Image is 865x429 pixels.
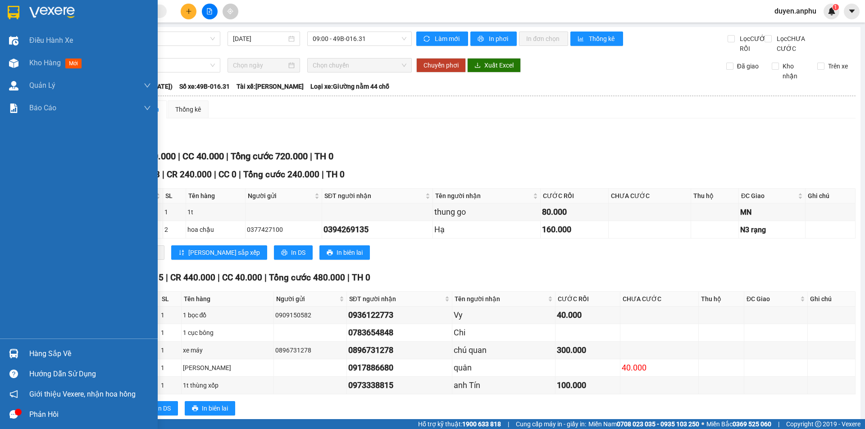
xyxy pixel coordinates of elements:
input: Chọn ngày [233,60,287,70]
span: Lọc CƯỚC RỒI [736,34,771,54]
div: 0394269135 [323,223,431,236]
span: printer [192,405,198,412]
td: Chi [452,324,555,342]
div: 0909150582 [275,310,345,320]
td: 0394269135 [322,221,433,239]
div: 100.000 [557,379,619,392]
div: Vy [454,309,554,321]
td: 0936122773 [347,307,452,324]
button: plus [181,4,196,19]
span: SĐT người nhận [349,294,443,304]
div: 0973338815 [348,379,451,392]
span: ĐC Giao [741,191,796,201]
span: 09:00 - 49B-016.31 [313,32,406,45]
span: notification [9,390,18,398]
div: 40.000 [622,361,697,374]
button: aim [223,4,238,19]
td: 0917886680 [347,359,452,377]
span: question-circle [9,370,18,378]
span: TH 0 [314,151,333,162]
td: anh Tín [452,377,555,394]
span: | [322,169,324,180]
span: download [474,62,481,69]
span: message [9,410,18,419]
span: Tổng cước 480.000 [269,272,345,283]
div: quân [454,361,554,374]
div: 1t thùng xốp [183,380,272,390]
div: 40.000 [557,309,619,321]
div: 0783654848 [348,326,451,339]
th: Tên hàng [182,292,274,307]
span: CC 40.000 [222,272,262,283]
th: CHƯA CƯỚC [620,292,699,307]
span: printer [478,36,485,43]
img: warehouse-icon [9,81,18,90]
div: MN [740,207,803,218]
div: 1 bọc đồ [183,310,272,320]
span: Tên người nhận [435,191,532,201]
div: 0936122773 [348,309,451,321]
div: 1 [161,328,180,338]
span: Xuất Excel [484,60,514,70]
span: | [166,272,168,283]
span: down [144,104,151,112]
span: ⚪️ [701,422,704,426]
td: 0973338815 [347,377,452,394]
span: aim [227,8,233,14]
div: 1t [187,207,244,217]
span: Người gửi [276,294,337,304]
span: Báo cáo [29,102,56,113]
div: 0377427100 [247,225,320,235]
span: ĐC Giao [747,294,798,304]
span: | [214,169,216,180]
span: Giới thiệu Vexere, nhận hoa hồng [29,388,136,400]
span: SL 5 [146,272,164,283]
span: TH 0 [352,272,370,283]
div: [PERSON_NAME] [183,363,272,373]
span: | [310,151,312,162]
div: Hạ [434,223,539,236]
span: mới [65,59,82,68]
img: warehouse-icon [9,59,18,68]
div: 2 [164,225,184,235]
button: printerIn DS [274,245,313,260]
div: 160.000 [542,223,607,236]
th: CƯỚC RỒI [541,189,609,203]
div: 80.000 [542,206,607,218]
span: | [264,272,267,283]
span: duyen.anphu [767,5,824,17]
button: printerIn biên lai [319,245,370,260]
td: quân [452,359,555,377]
button: Chuyển phơi [416,58,466,72]
span: CC 40.000 [182,151,224,162]
span: Số xe: 49B-016.31 [179,81,230,91]
button: caret-down [844,4,860,19]
img: warehouse-icon [9,349,18,358]
div: Hướng dẫn sử dụng [29,367,151,381]
button: file-add [202,4,218,19]
span: Trên xe [824,61,851,71]
span: In biên lai [337,248,363,257]
th: SL [163,189,186,203]
span: Cung cấp máy in - giấy in: [516,419,586,429]
span: Làm mới [435,34,461,44]
span: caret-down [848,7,856,15]
span: SĐT người nhận [324,191,423,201]
span: printer [281,249,287,257]
th: SL [159,292,182,307]
div: Chi [454,326,554,339]
span: CR 240.000 [167,169,212,180]
div: chú quan [454,344,554,357]
img: solution-icon [9,104,18,113]
strong: 0708 023 035 - 0935 103 250 [617,420,699,428]
th: Thu hộ [691,189,739,203]
div: 1 [164,207,184,217]
div: hoa chậu [187,225,244,235]
img: logo-vxr [8,6,19,19]
span: Quản Lý [29,80,55,91]
span: sort-ascending [178,249,185,257]
td: Vy [452,307,555,324]
span: 1 [834,4,837,10]
th: Tên hàng [186,189,246,203]
img: icon-new-feature [828,7,836,15]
